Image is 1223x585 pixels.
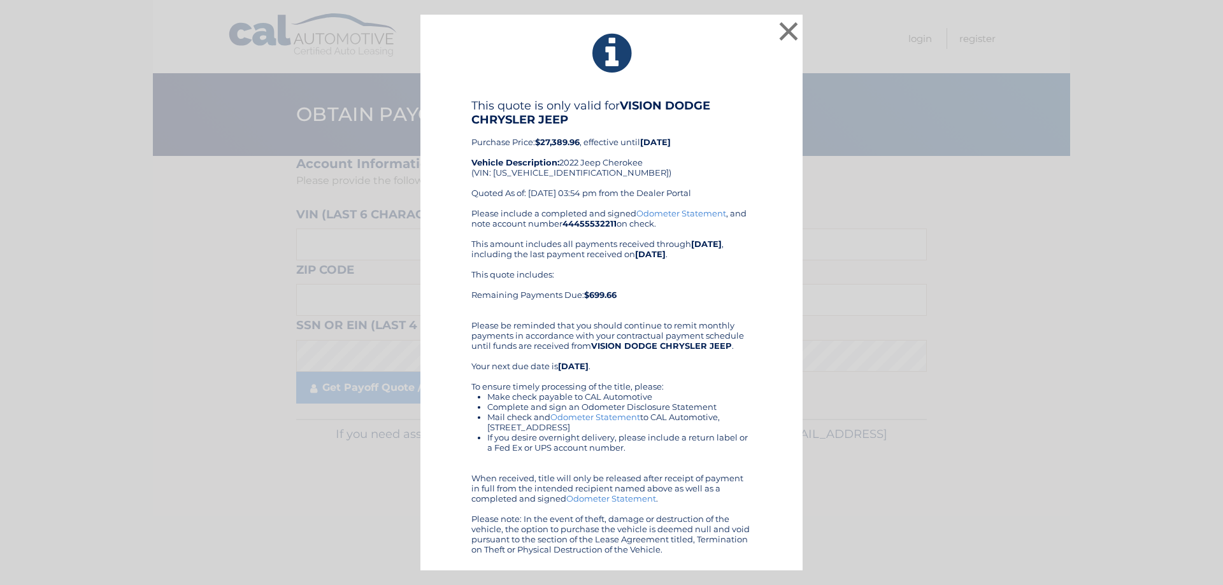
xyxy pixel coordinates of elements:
li: Mail check and to CAL Automotive, [STREET_ADDRESS] [487,412,752,432]
strong: Vehicle Description: [471,157,559,167]
b: [DATE] [640,137,671,147]
div: Purchase Price: , effective until 2022 Jeep Cherokee (VIN: [US_VEHICLE_IDENTIFICATION_NUMBER]) Qu... [471,99,752,208]
button: × [776,18,801,44]
div: Please include a completed and signed , and note account number on check. This amount includes al... [471,208,752,554]
b: VISION DODGE CHRYSLER JEEP [591,341,732,351]
b: [DATE] [558,361,589,371]
li: Make check payable to CAL Automotive [487,391,752,402]
b: $699.66 [584,290,617,300]
div: This quote includes: Remaining Payments Due: [471,269,752,310]
b: 44455532211 [562,218,617,229]
b: VISION DODGE CHRYSLER JEEP [471,99,710,127]
li: If you desire overnight delivery, please include a return label or a Fed Ex or UPS account number. [487,432,752,453]
li: Complete and sign an Odometer Disclosure Statement [487,402,752,412]
a: Odometer Statement [550,412,640,422]
a: Odometer Statement [566,493,656,504]
b: [DATE] [691,239,722,249]
a: Odometer Statement [636,208,726,218]
b: $27,389.96 [535,137,580,147]
b: [DATE] [635,249,666,259]
h4: This quote is only valid for [471,99,752,127]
